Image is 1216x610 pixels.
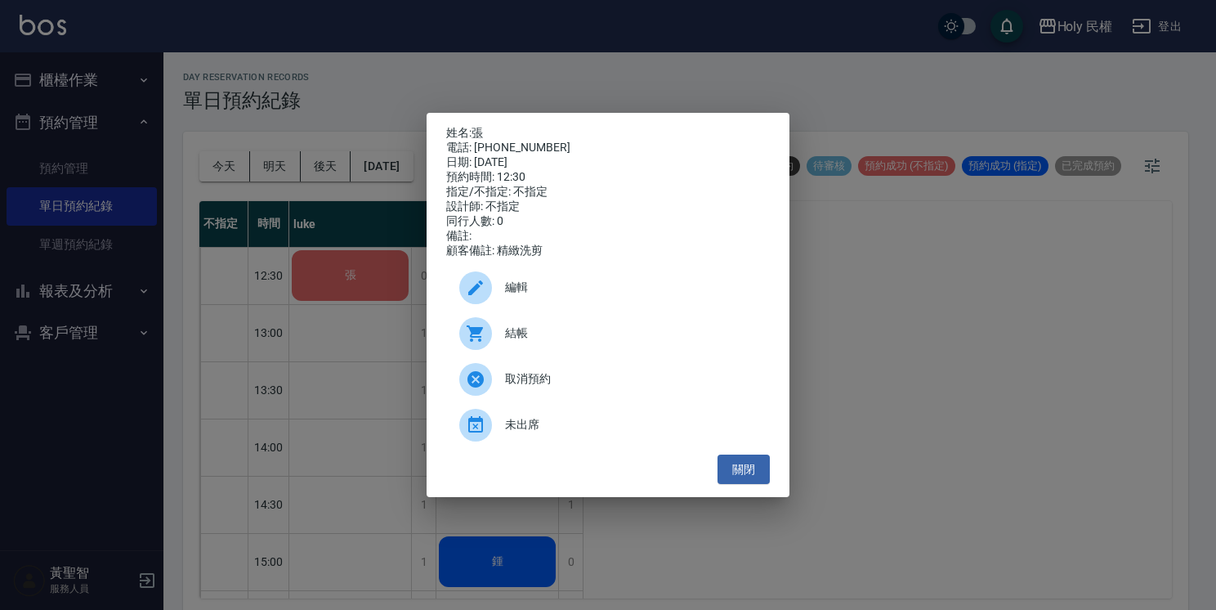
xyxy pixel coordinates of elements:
div: 預約時間: 12:30 [446,170,770,185]
div: 日期: [DATE] [446,155,770,170]
a: 張 [472,126,483,139]
span: 取消預約 [505,370,757,388]
span: 編輯 [505,279,757,296]
div: 未出席 [446,402,770,448]
div: 設計師: 不指定 [446,200,770,214]
div: 電話: [PHONE_NUMBER] [446,141,770,155]
div: 指定/不指定: 不指定 [446,185,770,200]
a: 結帳 [446,311,770,357]
div: 編輯 [446,265,770,311]
p: 姓名: [446,126,770,141]
div: 備註: [446,229,770,244]
div: 顧客備註: 精緻洗剪 [446,244,770,258]
div: 同行人數: 0 [446,214,770,229]
span: 結帳 [505,325,757,342]
div: 取消預約 [446,357,770,402]
span: 未出席 [505,416,757,433]
button: 關閉 [718,455,770,485]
